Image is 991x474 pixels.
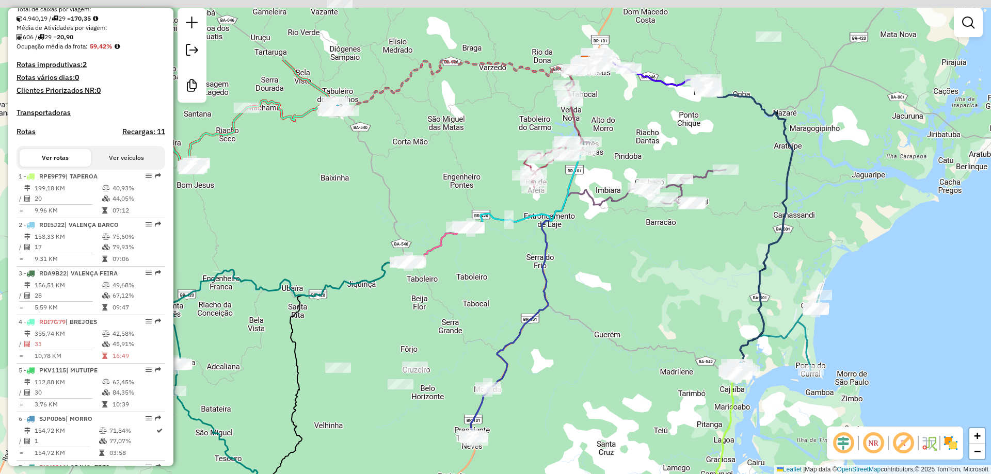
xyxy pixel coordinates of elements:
i: Total de Atividades [24,292,30,299]
strong: 2 [83,60,87,69]
em: Opções [146,270,152,276]
i: % de utilização do peso [102,282,110,288]
span: RDI5J22 [39,221,65,228]
i: % de utilização da cubagem [102,195,110,202]
a: Rotas [17,127,36,136]
div: Map data © contributors,© 2025 TomTom, Microsoft [774,465,991,474]
em: Opções [146,318,152,324]
td: 199,18 KM [34,183,102,193]
i: Rota otimizada [156,428,163,434]
td: 1 [34,436,99,446]
em: Rota exportada [155,270,161,276]
span: Ocultar deslocamento [831,431,856,455]
em: Opções [146,367,152,373]
span: | BREJOES [66,318,97,325]
i: % de utilização da cubagem [102,389,110,396]
div: 606 / 29 = [17,32,165,42]
i: Total de rotas [52,15,58,22]
i: % de utilização do peso [102,379,110,385]
i: Total de Atividades [24,438,30,444]
td: 33 [34,339,102,349]
em: Rota exportada [155,367,161,373]
span: PKV1115 [39,366,66,374]
td: 77,07% [109,436,155,446]
strong: 0 [75,73,79,82]
td: = [19,351,24,361]
i: % de utilização do peso [99,428,107,434]
div: Atividade não roteirizada - MERCEARIA 2 IRMAOS [402,362,428,372]
i: Tempo total em rota [102,401,107,407]
td: 16:49 [112,351,161,361]
img: SITE- AMARGOSA [331,104,344,117]
i: % de utilização da cubagem [102,341,110,347]
i: Total de Atividades [24,244,30,250]
div: Total de caixas por viagem: [17,5,165,14]
em: Opções [146,173,152,179]
em: Rota exportada [155,464,161,470]
span: PKV2216 [39,463,66,471]
em: Rota exportada [155,221,161,227]
td: 44,05% [112,193,161,204]
em: Rota exportada [155,318,161,324]
i: Distância Total [24,185,30,191]
div: Atividade não roteirizada - BAR DO NEIRIVAN [388,379,413,389]
img: ADIB SEDE [579,55,593,69]
td: 355,74 KM [34,329,102,339]
h4: Clientes Priorizados NR: [17,86,165,95]
a: Exportar sessão [182,40,202,63]
td: = [19,205,24,216]
div: Atividade não roteirizada - BAR SAO ROQUE [323,98,349,108]
em: Opções [146,464,152,470]
span: 4 - [19,318,97,325]
span: | MUTUIPE [66,366,98,374]
strong: 20,90 [57,33,73,41]
i: Tempo total em rota [102,304,107,310]
i: Distância Total [24,234,30,240]
td: 75,60% [112,232,161,242]
td: 79,93% [112,242,161,252]
td: 3,76 KM [34,399,102,410]
span: 1 - [19,172,98,180]
td: 28 [34,290,102,301]
a: Zoom out [969,444,985,459]
span: | MORRO [66,415,92,422]
td: 62,45% [112,377,161,387]
span: Ocupação média da frota: [17,42,88,50]
em: Média calculada utilizando a maior ocupação (%Peso ou %Cubagem) de cada rota da sessão. Rotas cro... [115,43,120,50]
i: Distância Total [24,428,30,434]
i: % de utilização do peso [102,185,110,191]
td: 49,68% [112,280,161,290]
td: 9,96 KM [34,205,102,216]
i: Total de rotas [38,34,44,40]
strong: 170,35 [71,14,91,22]
td: 156,51 KM [34,280,102,290]
div: 4.940,19 / 29 = [17,14,165,23]
td: = [19,302,24,313]
span: − [974,445,981,457]
span: 3 - [19,269,118,277]
td: 67,12% [112,290,161,301]
td: 71,84% [109,426,155,436]
i: Distância Total [24,331,30,337]
i: % de utilização da cubagem [102,292,110,299]
i: % de utilização do peso [102,331,110,337]
td: = [19,399,24,410]
strong: 0 [97,86,101,95]
h4: Transportadoras [17,108,165,117]
td: 45,91% [112,339,161,349]
h4: Recargas: 11 [122,127,165,136]
img: Fluxo de ruas [921,435,937,451]
i: Tempo total em rota [102,256,107,262]
i: Total de Atividades [24,195,30,202]
div: Atividade não roteirizada - BAR DE NANI [756,31,781,42]
span: + [974,429,981,442]
i: Tempo total em rota [102,207,107,214]
div: Atividade não roteirizada - BAR UNIaO [325,363,351,373]
button: Ver rotas [20,149,91,167]
td: = [19,448,24,458]
td: / [19,339,24,349]
span: 5 - [19,366,98,374]
td: / [19,387,24,398]
td: / [19,436,24,446]
td: 03:58 [109,448,155,458]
